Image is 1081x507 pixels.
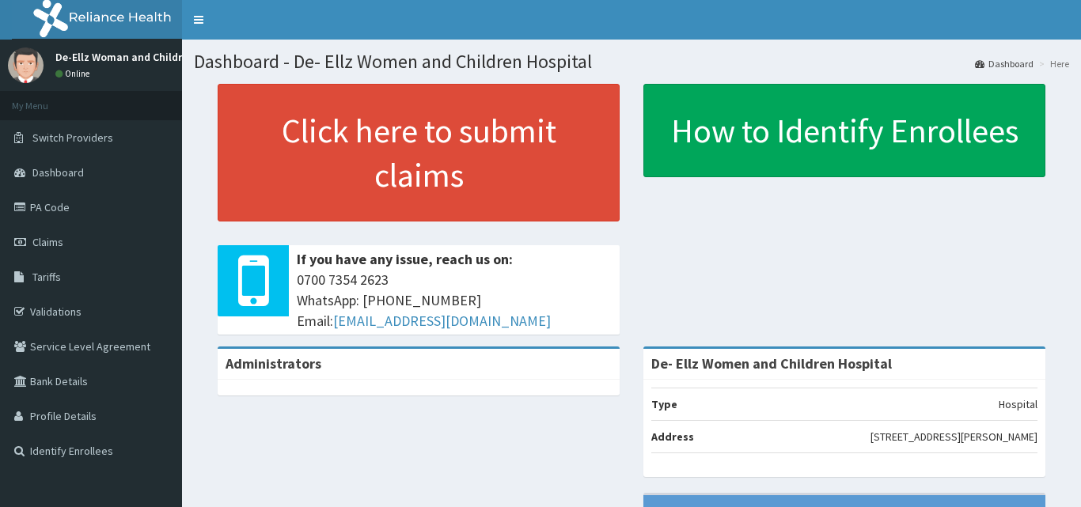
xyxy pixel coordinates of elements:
span: Switch Providers [32,131,113,145]
span: Dashboard [32,165,84,180]
li: Here [1035,57,1069,70]
a: How to Identify Enrollees [643,84,1045,177]
p: Hospital [999,396,1037,412]
b: If you have any issue, reach us on: [297,250,513,268]
b: Administrators [226,354,321,373]
span: Tariffs [32,270,61,284]
b: Type [651,397,677,411]
a: [EMAIL_ADDRESS][DOMAIN_NAME] [333,312,551,330]
span: Claims [32,235,63,249]
a: Online [55,68,93,79]
b: Address [651,429,694,444]
a: Dashboard [975,57,1034,70]
h1: Dashboard - De- Ellz Women and Children Hospital [194,51,1069,72]
a: Click here to submit claims [218,84,620,221]
p: [STREET_ADDRESS][PERSON_NAME] [870,429,1037,445]
strong: De- Ellz Women and Children Hospital [651,354,892,373]
img: User Image [8,47,44,83]
p: De-Ellz Woman and Children Hospital [55,51,239,62]
span: 0700 7354 2623 WhatsApp: [PHONE_NUMBER] Email: [297,270,612,331]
